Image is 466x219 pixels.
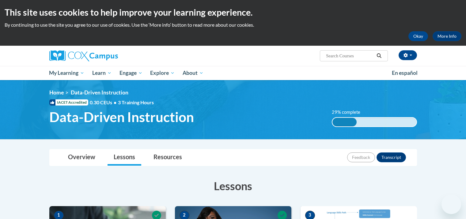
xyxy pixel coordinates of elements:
a: Overview [62,149,101,166]
span: 0.30 CEUs [90,99,118,106]
a: Resources [147,149,188,166]
span: Data-Driven Instruction [49,109,194,125]
span: • [114,99,116,105]
iframe: Button to launch messaging window [441,194,461,214]
span: Learn [92,69,112,77]
span: About [183,69,203,77]
img: Cox Campus [49,50,118,61]
span: En español [392,70,418,76]
a: About [179,66,207,80]
button: Feedback [347,152,375,162]
h3: Lessons [49,178,417,194]
a: Lessons [108,149,141,166]
button: Transcript [377,152,406,162]
button: Search [374,52,384,60]
span: My Learning [49,69,84,77]
span: Data-Driven Instruction [71,89,128,96]
span: 3 Training Hours [118,99,154,105]
a: Learn [88,66,116,80]
a: Explore [146,66,179,80]
label: 29% complete [332,109,367,116]
span: Explore [150,69,175,77]
a: En español [388,67,422,79]
div: 29% complete [332,118,357,126]
button: Account Settings [399,50,417,60]
a: My Learning [45,66,89,80]
h2: This site uses cookies to help improve your learning experience. [5,6,461,18]
a: Cox Campus [49,50,166,61]
a: Engage [116,66,146,80]
span: IACET Accredited [49,99,88,106]
span: Engage [119,69,142,77]
p: By continuing to use the site you agree to our use of cookies. Use the ‘More info’ button to read... [5,21,461,28]
input: Search Courses [325,52,374,60]
a: More Info [433,31,461,41]
a: Home [49,89,64,96]
button: Okay [408,31,428,41]
div: Main menu [40,66,426,80]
